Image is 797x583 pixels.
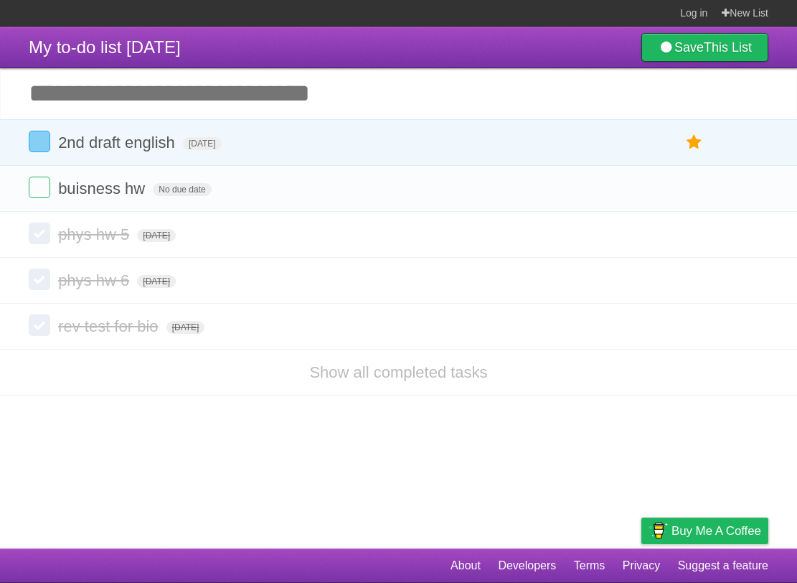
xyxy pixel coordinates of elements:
[681,131,708,154] label: Star task
[29,223,50,244] label: Done
[309,363,487,381] a: Show all completed tasks
[451,552,481,579] a: About
[29,314,50,336] label: Done
[58,134,179,151] span: 2nd draft english
[649,518,668,543] img: Buy me a coffee
[137,275,176,288] span: [DATE]
[641,518,768,544] a: Buy me a coffee
[58,271,133,289] span: phys hw 6
[671,518,761,544] span: Buy me a coffee
[498,552,556,579] a: Developers
[137,229,176,242] span: [DATE]
[58,317,161,335] span: rev test for bio
[58,179,148,197] span: buisness hw
[678,552,768,579] a: Suggest a feature
[704,40,752,55] b: This List
[29,37,181,57] span: My to-do list [DATE]
[641,33,768,62] a: SaveThis List
[183,137,222,150] span: [DATE]
[29,131,50,152] label: Done
[623,552,660,579] a: Privacy
[29,177,50,198] label: Done
[166,321,205,334] span: [DATE]
[574,552,605,579] a: Terms
[153,183,211,196] span: No due date
[58,225,133,243] span: phys hw 5
[29,269,50,290] label: Done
